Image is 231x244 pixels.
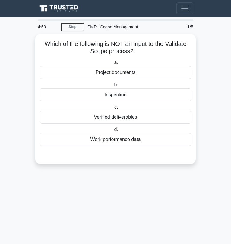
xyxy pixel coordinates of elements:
[61,23,84,31] a: Stop
[114,82,118,87] span: b.
[114,60,118,65] span: a.
[40,133,191,146] div: Work performance data
[176,2,193,14] button: Toggle navigation
[34,21,61,33] div: 4:59
[40,88,191,101] div: Inspection
[114,127,118,132] span: d.
[84,21,170,33] div: PMP - Scope Management
[40,111,191,124] div: Verified deliverables
[39,40,192,55] h5: Which of the following is NOT an input to the Validate Scope process?
[170,21,197,33] div: 1/5
[114,104,118,110] span: c.
[40,66,191,79] div: Project documents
